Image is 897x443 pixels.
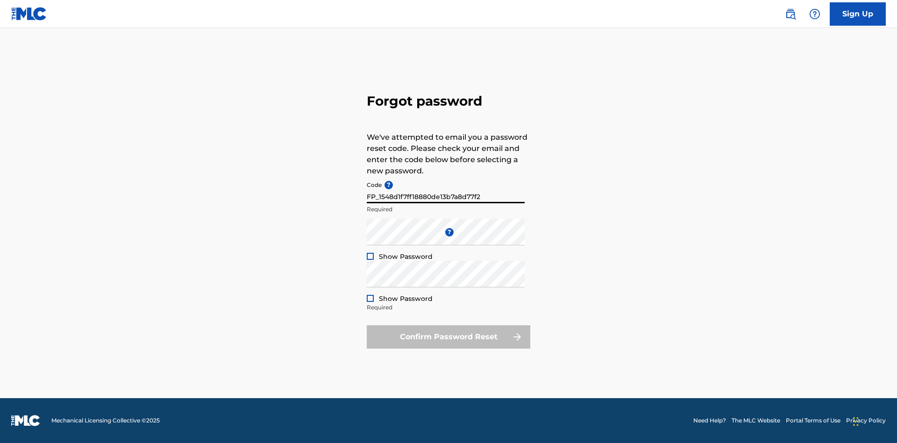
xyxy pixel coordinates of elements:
img: search [785,8,796,20]
h3: Forgot password [367,93,530,109]
span: ? [384,181,393,189]
span: Show Password [379,294,433,303]
div: Drag [853,407,859,436]
a: Sign Up [830,2,886,26]
a: Need Help? [693,416,726,425]
iframe: Chat Widget [850,398,897,443]
span: Show Password [379,252,433,261]
p: Required [367,205,525,214]
a: Portal Terms of Use [786,416,840,425]
img: help [809,8,820,20]
p: We've attempted to email you a password reset code. Please check your email and enter the code be... [367,132,530,177]
a: Public Search [781,5,800,23]
img: logo [11,415,40,426]
img: MLC Logo [11,7,47,21]
a: The MLC Website [732,416,780,425]
p: Required [367,303,525,312]
a: Privacy Policy [846,416,886,425]
span: ? [445,228,454,236]
div: Help [805,5,824,23]
span: Mechanical Licensing Collective © 2025 [51,416,160,425]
